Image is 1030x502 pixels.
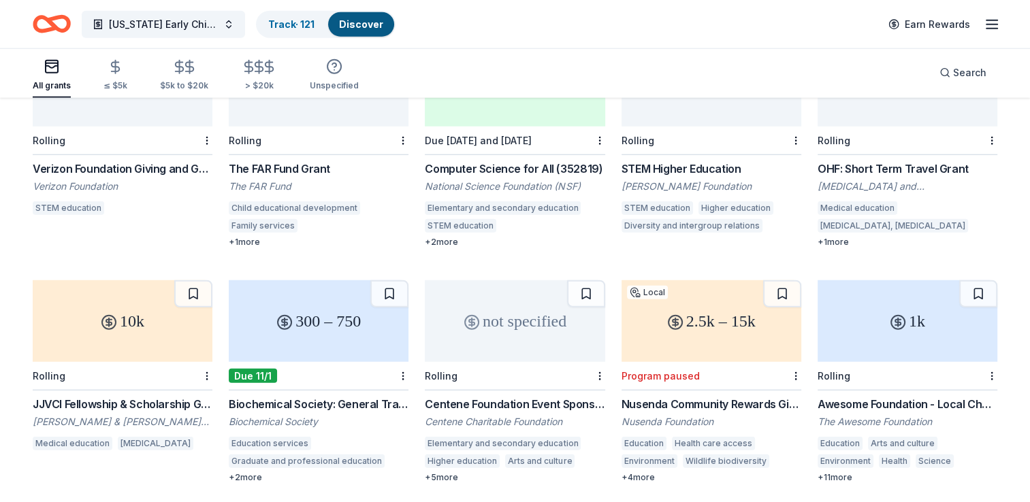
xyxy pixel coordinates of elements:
div: Education services [229,437,311,450]
div: Rolling [622,135,654,146]
button: Search [929,59,997,86]
div: + 5 more [425,472,605,483]
span: Search [953,65,986,81]
div: Education [622,437,666,450]
div: Nusenda Community Rewards Giving [622,396,801,412]
button: [US_STATE] Early Childhood Education [82,11,245,38]
a: Home [33,8,71,40]
div: Child educational development [229,201,360,215]
div: Due [DATE] and [DATE] [425,135,532,146]
div: [PERSON_NAME] & [PERSON_NAME] Vision Care, Inc. (JJVCI) [33,415,212,429]
div: Elementary and secondary education [425,201,581,215]
div: Science [916,454,954,468]
button: Track· 121Discover [256,11,396,38]
div: > $20k [241,80,277,91]
div: Medical education [33,437,112,450]
div: Environment [622,454,677,468]
div: The FAR Fund [229,180,408,193]
div: $5k to $20k [160,80,208,91]
div: [PERSON_NAME] Foundation [622,180,801,193]
div: 2.5k – 15k [622,280,801,362]
div: Graduate and professional education [229,454,385,468]
div: Higher education [425,454,500,468]
div: Biochemical Society: General Travel Grant [229,396,408,412]
div: STEM education [425,219,496,233]
a: not specifiedRollingThe FAR Fund GrantThe FAR FundChild educational developmentFamily services+1more [229,45,408,248]
div: Rolling [33,135,65,146]
div: 10k [33,280,212,362]
div: [MEDICAL_DATA] and [MEDICAL_DATA] Foundation [818,180,997,193]
div: ≤ $5k [103,80,127,91]
div: The Awesome Foundation [818,415,997,429]
button: $5k to $20k [160,54,208,98]
div: Wildlife biodiversity [683,454,769,468]
div: Unspecified [310,80,359,91]
div: The FAR Fund Grant [229,161,408,177]
a: not specifiedRollingVerizon Foundation Giving and GrantsVerizon FoundationSTEM education [33,45,212,219]
div: Education [818,437,863,450]
a: Discover [339,18,383,30]
a: Earn Rewards [880,12,978,37]
a: not specifiedRollingOHF: Short Term Travel Grant[MEDICAL_DATA] and [MEDICAL_DATA] FoundationMedic... [818,45,997,248]
a: 2.5k – 15kLocalProgram pausedNusenda Community Rewards GivingNusenda FoundationEducationHealth ca... [622,280,801,483]
div: 1k [818,280,997,362]
div: Rolling [425,370,457,382]
a: 300 – 750Due 11/1Biochemical Society: General Travel GrantBiochemical SocietyEducation servicesGr... [229,280,408,483]
div: [MEDICAL_DATA] [118,437,193,450]
div: Verizon Foundation Giving and Grants [33,161,212,177]
div: Health [879,454,910,468]
button: All grants [33,53,71,98]
div: Rolling [229,135,261,146]
a: 1kRollingAwesome Foundation - Local Chapter GrantsThe Awesome FoundationEducationArts and culture... [818,280,997,483]
div: Higher education [698,201,773,215]
span: [US_STATE] Early Childhood Education [109,16,218,33]
div: STEM education [33,201,104,215]
div: + 2 more [229,472,408,483]
div: + 1 more [818,237,997,248]
div: Arts and culture [868,437,937,450]
div: JJVCI Fellowship & Scholarship Grants & Educational Grants [33,396,212,412]
div: Rolling [818,135,850,146]
button: ≤ $5k [103,54,127,98]
div: + 11 more [818,472,997,483]
div: STEM Higher Education [622,161,801,177]
div: Diversity and intergroup relations [622,219,762,233]
div: [MEDICAL_DATA], [MEDICAL_DATA] [818,219,968,233]
div: Arts and culture [505,454,575,468]
div: Family services [229,219,297,233]
a: not specifiedRollingSTEM Higher Education[PERSON_NAME] FoundationSTEM educationHigher educationDi... [622,45,801,237]
button: Unspecified [310,53,359,98]
div: 300 – 750 [229,280,408,362]
div: + 2 more [425,237,605,248]
button: > $20k [241,54,277,98]
div: Due 11/1 [229,369,277,383]
div: Rolling [818,370,850,382]
div: Environment [818,454,873,468]
div: Program paused [622,370,700,382]
div: Local [627,286,668,299]
a: Track· 121 [268,18,315,30]
div: OHF: Short Term Travel Grant [818,161,997,177]
div: National Science Foundation (NSF) [425,180,605,193]
a: 10kRollingJJVCI Fellowship & Scholarship Grants & Educational Grants[PERSON_NAME] & [PERSON_NAME]... [33,280,212,454]
div: Health care access [672,437,755,450]
div: Rolling [33,370,65,382]
div: Biochemical Society [229,415,408,429]
div: Elementary and secondary education [425,437,581,450]
div: Computer Science for All (352819) [425,161,605,177]
div: + 1 more [229,237,408,248]
div: not specified [425,280,605,362]
div: Medical education [818,201,897,215]
div: STEM education [622,201,693,215]
a: not specifiedRollingCentene Foundation Event SponsorshipsCentene Charitable FoundationElementary ... [425,280,605,483]
div: Centene Foundation Event Sponsorships [425,396,605,412]
div: Verizon Foundation [33,180,212,193]
div: Awesome Foundation - Local Chapter Grants [818,396,997,412]
div: Centene Charitable Foundation [425,415,605,429]
div: Nusenda Foundation [622,415,801,429]
div: + 4 more [622,472,801,483]
div: All grants [33,80,71,91]
a: up to 20mDue [DATE] and [DATE]Computer Science for All (352819)National Science Foundation (NSF)E... [425,45,605,248]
